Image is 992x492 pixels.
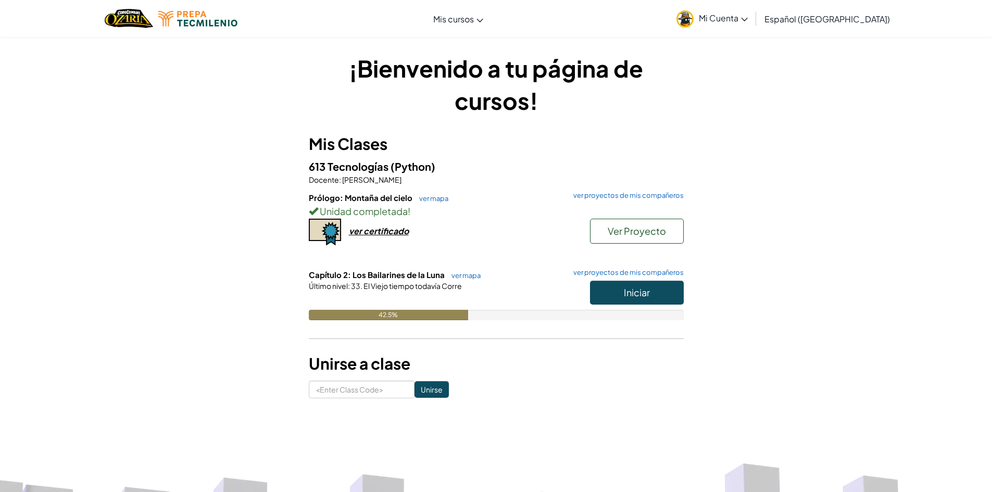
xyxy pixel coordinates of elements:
[671,2,753,35] a: Mi Cuenta
[590,219,684,244] button: Ver Proyecto
[568,269,684,276] a: ver proyectos de mis compañeros
[348,281,350,291] span: :
[391,160,435,173] span: (Python)
[309,225,409,236] a: ver certificado
[676,10,694,28] img: avatar
[341,175,401,184] span: [PERSON_NAME]
[309,310,468,320] div: 42.5%
[309,175,339,184] span: Docente
[349,225,409,236] div: ver certificado
[759,5,895,33] a: Español ([GEOGRAPHIC_DATA])
[415,381,449,398] input: Unirse
[433,14,474,24] span: Mis cursos
[309,270,446,280] span: Capítulo 2: Los Bailarines de la Luna
[428,5,488,33] a: Mis cursos
[309,132,684,156] h3: Mis Clases
[318,205,408,217] span: Unidad completada
[764,14,890,24] span: Español ([GEOGRAPHIC_DATA])
[105,8,153,29] a: Ozaria by CodeCombat logo
[158,11,237,27] img: Tecmilenio logo
[590,281,684,305] button: Iniciar
[608,225,666,237] span: Ver Proyecto
[362,281,462,291] span: El Viejo tiempo todavía Corre
[309,160,391,173] span: 613 Tecnologías
[309,352,684,375] h3: Unirse a clase
[309,193,414,203] span: Prólogo: Montaña del cielo
[309,381,415,398] input: <Enter Class Code>
[309,219,341,246] img: certificate-icon.png
[105,8,153,29] img: Home
[446,271,481,280] a: ver mapa
[309,52,684,117] h1: ¡Bienvenido a tu página de cursos!
[339,175,341,184] span: :
[309,281,348,291] span: Último nivel
[408,205,410,217] span: !
[568,192,684,199] a: ver proyectos de mis compañeros
[414,194,448,203] a: ver mapa
[350,281,362,291] span: 33.
[624,286,650,298] span: Iniciar
[699,12,748,23] span: Mi Cuenta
